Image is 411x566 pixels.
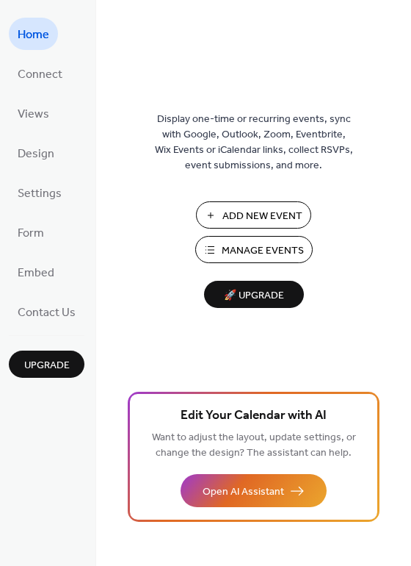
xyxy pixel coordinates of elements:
span: Edit Your Calendar with AI [181,406,327,426]
a: Embed [9,256,63,288]
a: Connect [9,57,71,90]
span: Home [18,24,49,47]
a: Contact Us [9,295,84,328]
span: Connect [18,63,62,87]
span: Contact Us [18,301,76,325]
span: Display one-time or recurring events, sync with Google, Outlook, Zoom, Eventbrite, Wix Events or ... [155,112,353,173]
span: Open AI Assistant [203,484,284,500]
button: Open AI Assistant [181,474,327,507]
a: Form [9,216,53,248]
span: Design [18,143,54,166]
span: 🚀 Upgrade [213,286,295,306]
button: Add New Event [196,201,311,229]
a: Design [9,137,63,169]
span: Manage Events [222,243,304,259]
button: 🚀 Upgrade [204,281,304,308]
span: Embed [18,262,54,285]
span: Settings [18,182,62,206]
span: Add New Event [222,209,302,224]
button: Upgrade [9,351,84,378]
span: Upgrade [24,358,70,373]
a: Views [9,97,58,129]
a: Settings [9,176,70,209]
span: Want to adjust the layout, update settings, or change the design? The assistant can help. [152,428,356,463]
button: Manage Events [195,236,313,263]
span: Views [18,103,49,126]
a: Home [9,18,58,50]
span: Form [18,222,44,246]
